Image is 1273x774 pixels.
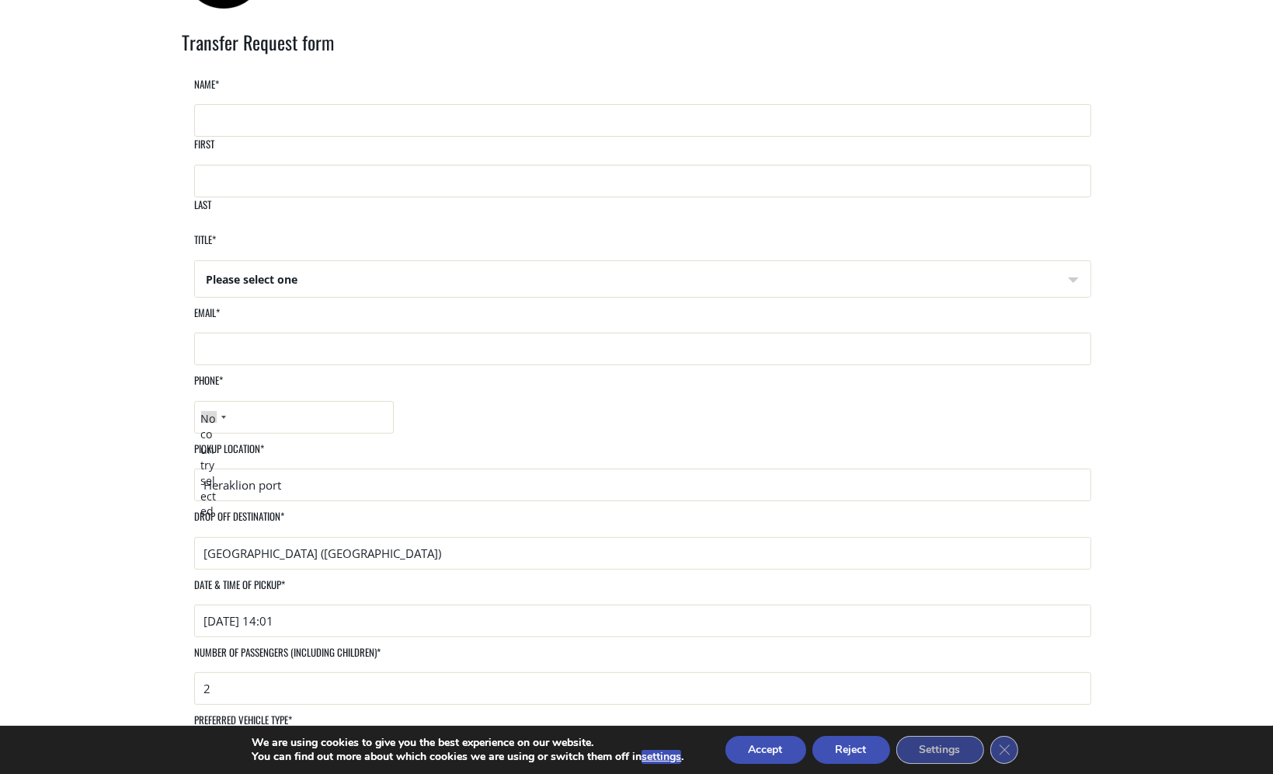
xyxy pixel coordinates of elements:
button: settings [642,750,681,764]
button: Reject [812,736,890,764]
label: Drop off destination [194,509,285,536]
label: Email [194,305,221,333]
label: First [194,137,215,164]
p: We are using cookies to give you the best experience on our website. [252,736,683,750]
label: Title [194,232,217,260]
label: Date & time of pickup [194,577,286,605]
h2: Transfer Request form [183,29,1091,77]
button: Close GDPR Cookie Banner [990,736,1018,764]
button: Accept [725,736,806,764]
span: Please select one [195,261,1090,298]
label: Last [194,197,212,225]
label: Preferred vehicle type [194,713,293,740]
label: Pickup location [194,441,265,469]
p: You can find out more about which cookies we are using or switch them off in . [252,750,683,764]
span: No country selected [201,411,217,518]
label: Phone [194,373,224,400]
div: Selected country [195,402,231,433]
label: Number of passengers (including children) [194,645,381,672]
button: Settings [896,736,984,764]
label: Name [194,77,220,104]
